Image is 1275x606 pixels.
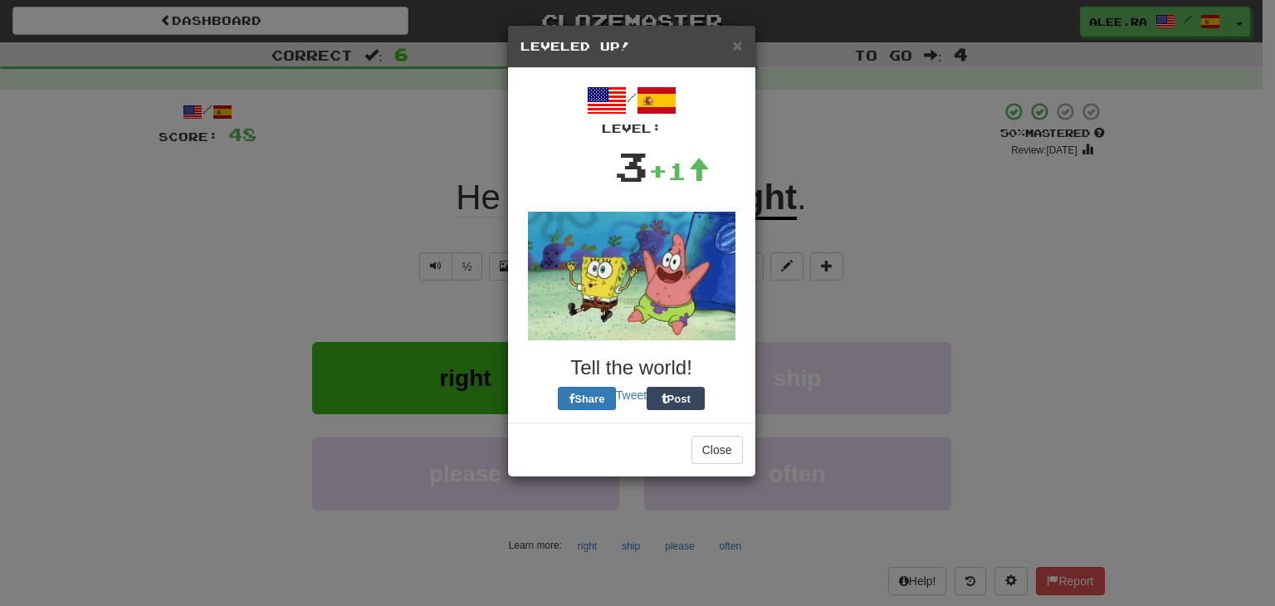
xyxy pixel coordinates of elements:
[520,38,743,55] h5: Leveled Up!
[648,154,710,188] div: +1
[732,37,742,54] button: Close
[647,387,705,410] button: Post
[558,387,616,410] button: Share
[520,81,743,137] div: /
[614,137,648,195] div: 3
[528,212,735,340] img: spongebob-53e4afb176f15ec50bbd25504a55505dc7932d5912ae3779acb110eb58d89fe3.gif
[520,357,743,379] h3: Tell the world!
[520,120,743,137] div: Level:
[616,389,647,402] a: Tweet
[691,436,743,464] button: Close
[732,36,742,55] span: ×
